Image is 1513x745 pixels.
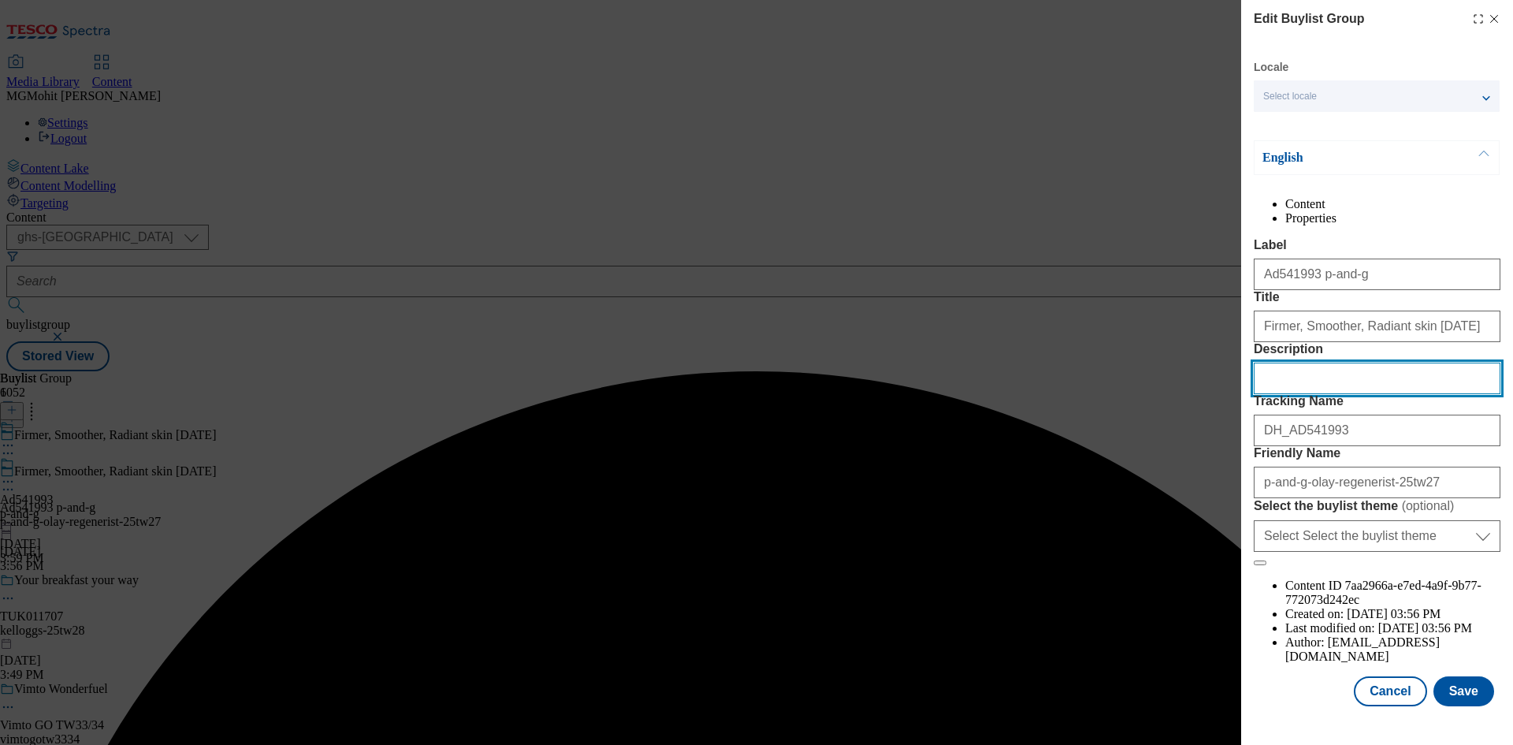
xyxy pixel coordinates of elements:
input: Enter Label [1254,259,1500,290]
label: Title [1254,290,1500,304]
label: Select the buylist theme [1254,498,1500,514]
label: Friendly Name [1254,446,1500,460]
button: Save [1433,676,1494,706]
li: Author: [1285,635,1500,664]
span: [DATE] 03:56 PM [1347,607,1441,620]
label: Tracking Name [1254,394,1500,408]
li: Properties [1285,211,1500,225]
p: English [1262,150,1428,166]
label: Description [1254,342,1500,356]
button: Select locale [1254,80,1500,112]
h4: Edit Buylist Group [1254,9,1364,28]
label: Locale [1254,63,1288,72]
input: Enter Friendly Name [1254,467,1500,498]
span: [EMAIL_ADDRESS][DOMAIN_NAME] [1285,635,1440,663]
label: Label [1254,238,1500,252]
input: Enter Description [1254,363,1500,394]
span: 7aa2966a-e7ed-4a9f-9b77-772073d242ec [1285,579,1481,606]
li: Last modified on: [1285,621,1500,635]
input: Enter Tracking Name [1254,415,1500,446]
li: Created on: [1285,607,1500,621]
div: Modal [1254,9,1500,706]
span: ( optional ) [1402,499,1455,512]
span: Select locale [1263,91,1317,102]
li: Content [1285,197,1500,211]
input: Enter Title [1254,311,1500,342]
button: Cancel [1354,676,1426,706]
li: Content ID [1285,579,1500,607]
span: [DATE] 03:56 PM [1378,621,1472,635]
